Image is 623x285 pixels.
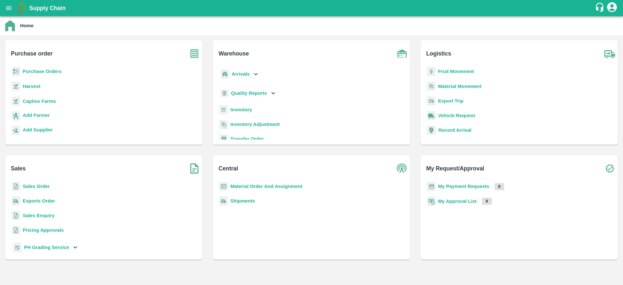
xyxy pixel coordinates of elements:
[11,164,26,173] b: Sales
[230,184,302,189] a: Material Order And Assignment
[219,49,249,58] b: Warehouse
[438,113,475,118] a: Vehicle Request
[186,45,202,62] img: purchase
[230,122,280,127] a: Inventory Adjustment
[221,89,228,97] img: qualityReport
[11,49,53,58] b: Purchase order
[482,198,492,205] p: 0
[5,20,15,31] img: home
[219,67,260,81] div: Arrivals
[23,198,55,204] a: Exports Order
[12,67,20,76] img: reciept
[230,136,264,142] a: Transfer Order
[232,71,250,77] b: Arrivals
[12,111,20,121] img: farmer
[231,91,267,96] b: Quality Reports
[23,126,53,135] a: Add Supplier
[426,164,484,173] b: My Request/Approval
[438,84,482,89] a: Material Movement
[230,198,255,204] a: Shipments
[13,243,21,252] img: whTracker
[427,196,435,206] img: approval
[23,69,62,74] a: Purchase Orders
[23,213,55,218] a: Sales Enquiry
[29,4,595,13] a: Supply Chain
[23,113,50,118] b: Add Farmer
[219,105,228,115] img: whInventory
[23,99,56,104] a: Captive Farms
[12,182,20,191] img: sales
[12,211,20,220] img: sales
[230,107,252,112] a: Inventory
[24,245,69,250] b: PH Grading Service
[495,183,505,190] p: 0
[20,23,33,28] b: Home
[394,45,410,62] img: warehouse
[221,69,229,79] img: whArrival
[23,84,40,89] a: Harvest
[438,128,471,133] a: Record Arrival
[427,96,435,106] img: delivery
[219,182,228,191] img: centralMaterial
[394,160,410,177] img: central
[23,184,50,189] a: Sales Order
[602,45,618,62] img: truck
[438,98,463,104] a: Export Trip
[23,127,53,132] b: Add Supplier
[12,81,20,91] img: harvest
[12,96,20,106] img: harvest
[438,184,489,189] a: My Payment Requests
[23,228,64,233] a: Pricing Approvals
[595,2,606,14] div: customer-support
[427,67,435,76] img: fruit
[219,87,277,100] div: Quality Reports
[426,49,451,58] b: Logistics
[219,196,228,206] img: shipments
[16,2,29,15] img: logo
[219,134,228,144] img: whTransfer
[427,81,435,91] img: material
[438,199,477,204] a: My Approval List
[23,112,50,120] a: Add Farmer
[219,120,228,129] img: inventory
[12,226,20,235] img: sales
[438,69,474,74] a: Fruit Movement
[29,5,66,11] b: Supply Chain
[186,160,202,177] img: soSales
[427,111,435,120] img: vehicle
[12,240,79,255] div: PH Grading Service
[12,196,20,206] img: shipments
[427,126,436,135] img: recordArrival
[427,182,435,191] img: payment
[219,164,238,173] b: Central
[1,1,16,16] button: open drawer
[12,126,20,135] img: supplier
[602,160,618,177] img: check
[606,1,618,15] div: account of current user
